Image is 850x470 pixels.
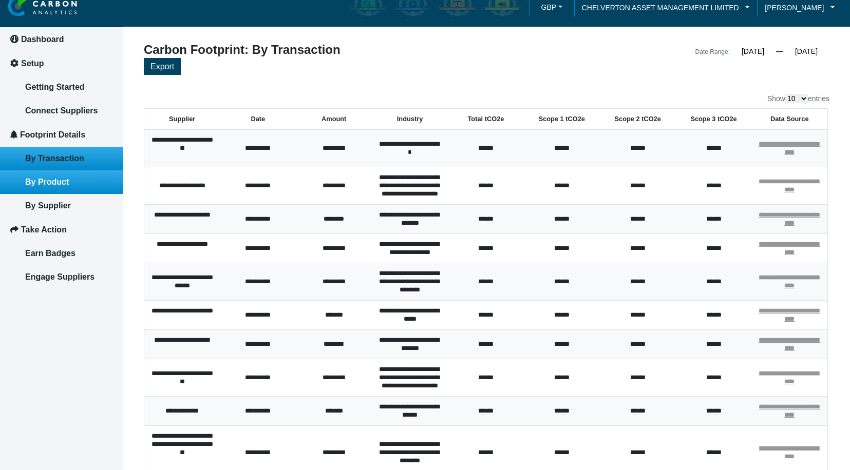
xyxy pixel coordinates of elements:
th: Supplier: activate to sort column ascending [144,109,220,130]
span: CHELVERTON ASSET MANAGEMENT LIMITED [582,2,739,13]
th: Scope 3 tCO2e: activate to sort column ascending [676,109,752,130]
span: Footprint Details [20,130,85,139]
span: Getting Started [25,83,85,91]
th: Amount: activate to sort column ascending [296,109,372,130]
select: Showentries [785,94,808,103]
span: Dashboard [21,35,64,44]
label: Show entries [767,94,829,103]
a: CHELVERTON ASSET MANAGEMENT LIMITED [574,2,758,13]
th: Scope 1 tCO2e: activate to sort column ascending [524,109,600,130]
span: By Transaction [25,154,84,163]
th: Industry: activate to sort column ascending [372,109,448,130]
input: Enter your email address [13,125,187,148]
div: Leave a message [69,57,188,71]
span: By Supplier [25,201,71,210]
th: Total tCO2e: activate to sort column ascending [448,109,524,130]
span: Export [150,62,174,71]
span: Engage Suppliers [25,272,95,281]
div: Navigation go back [11,56,27,72]
div: Minimize live chat window [168,5,193,30]
th: Date: activate to sort column ascending [220,109,296,130]
div: Date Range: [695,46,730,58]
span: [PERSON_NAME] [765,2,824,13]
span: Take Action [21,225,67,234]
span: Connect Suppliers [25,106,98,115]
span: By Product [25,178,69,186]
em: Submit [150,316,186,330]
button: Export [144,58,181,75]
textarea: Type your message and click 'Submit' [13,155,187,307]
span: — [776,47,783,55]
input: Enter your last name [13,95,187,117]
div: Carbon Footprint: By Transaction [136,44,487,58]
th: Data Source [752,109,828,130]
span: Earn Badges [25,249,75,258]
th: Scope 2 tCO2e: activate to sort column ascending [600,109,676,130]
span: Setup [21,59,44,68]
a: [PERSON_NAME] [757,2,842,13]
